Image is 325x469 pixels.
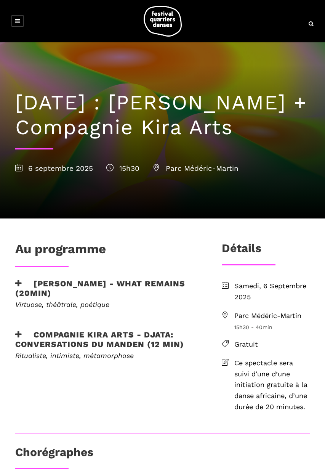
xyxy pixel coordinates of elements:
em: Ritualiste, intimiste, métamorphose [15,352,134,360]
h1: Au programme [15,241,106,260]
h3: Détails [222,241,261,260]
span: Ce spectacle sera suivi d'une d’une initiation gratuite à la danse africaine, d’une durée de 20 m... [234,358,310,413]
span: Samedi, 6 Septembre 2025 [234,281,310,303]
span: Parc Médéric-Martin [234,310,310,321]
h3: Compagnie Kira Arts - Djata: Conversations du Manden (12 min) [15,330,197,349]
span: 6 septembre 2025 [15,164,93,173]
span: Parc Médéric-Martin [153,164,239,173]
h3: Chorégraphes [15,445,93,464]
span: 15h30 - 40min [234,323,310,331]
img: logo-fqd-med [144,6,182,37]
h3: [PERSON_NAME] - What remains (20min) [15,279,197,298]
span: 15h30 [106,164,139,173]
span: Gratuit [234,339,310,350]
h1: [DATE] : [PERSON_NAME] + Compagnie Kira Arts [15,90,310,140]
em: Virtuose, théâtrale, poétique [15,300,109,308]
